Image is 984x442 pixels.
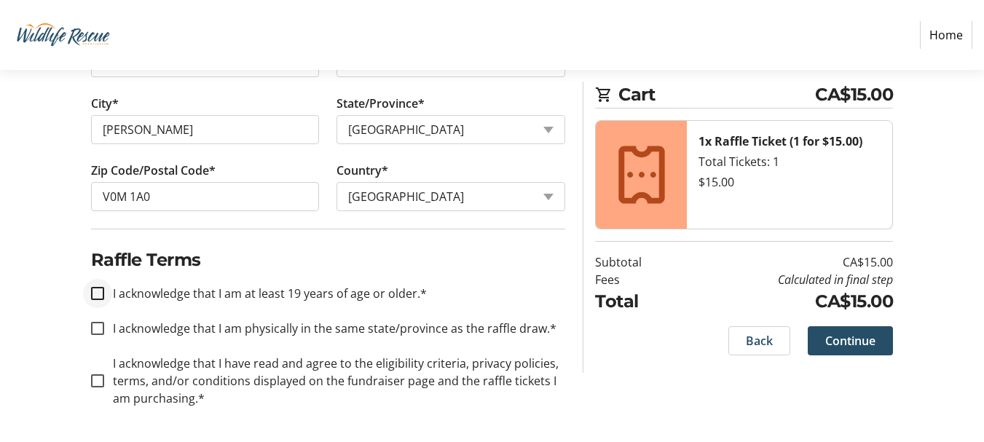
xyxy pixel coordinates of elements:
[12,6,115,64] img: Wildlife Rescue Association of British Columbia's Logo
[104,355,566,407] label: I acknowledge that I have read and agree to the eligibility criteria, privacy policies, terms, an...
[681,253,893,271] td: CA$15.00
[815,82,893,108] span: CA$15.00
[808,326,893,355] button: Continue
[825,332,875,350] span: Continue
[91,182,320,211] input: Zip or Postal Code
[728,326,790,355] button: Back
[104,320,556,337] label: I acknowledge that I am physically in the same state/province as the raffle draw.*
[336,95,425,112] label: State/Province*
[336,162,388,179] label: Country*
[681,271,893,288] td: Calculated in final step
[104,285,427,302] label: I acknowledge that I am at least 19 years of age or older.*
[91,95,119,112] label: City*
[920,21,972,49] a: Home
[91,115,320,144] input: City
[698,133,862,149] strong: 1x Raffle Ticket (1 for $15.00)
[618,82,815,108] span: Cart
[91,247,566,273] h2: Raffle Terms
[595,271,681,288] td: Fees
[595,288,681,315] td: Total
[91,162,216,179] label: Zip Code/Postal Code*
[746,332,773,350] span: Back
[595,253,681,271] td: Subtotal
[698,173,881,191] div: $15.00
[698,153,881,170] div: Total Tickets: 1
[681,288,893,315] td: CA$15.00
